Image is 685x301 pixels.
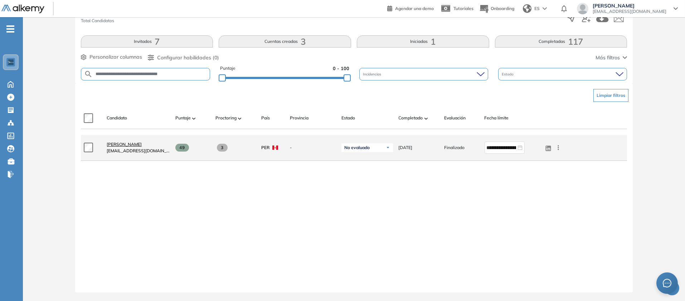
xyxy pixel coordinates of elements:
button: Cuentas creadas3 [219,35,351,48]
button: Completadas117 [495,35,627,48]
div: Incidencias [359,68,488,80]
span: Onboarding [491,6,514,11]
a: Agendar una demo [387,4,434,12]
i: - [6,28,14,30]
img: arrow [543,7,547,10]
img: SEARCH_ALT [84,70,93,79]
span: message [663,279,671,287]
span: [EMAIL_ADDRESS][DOMAIN_NAME] [593,9,666,14]
span: [PERSON_NAME] [107,142,142,147]
span: Evaluación [444,115,466,121]
span: Más filtros [596,54,620,61]
span: Estado [502,71,515,77]
span: Candidato [107,115,127,121]
span: No evaluado [344,145,370,150]
span: [DATE] [399,144,413,151]
span: [EMAIL_ADDRESS][DOMAIN_NAME] [107,148,170,154]
span: Agendar una demo [395,6,434,11]
span: Tutoriales [453,6,473,11]
button: Iniciadas1 [357,35,489,48]
span: Puntaje [175,115,191,121]
img: world [523,4,531,13]
div: Estado [498,68,627,80]
img: Logo [1,5,44,14]
span: Personalizar columnas [89,53,142,61]
img: PER [272,145,278,150]
span: 0 - 100 [333,65,349,72]
img: [missing "en.ARROW_ALT" translation] [192,118,196,120]
span: Puntaje [220,65,235,72]
span: Configurar habilidades (0) [157,54,219,61]
span: Total Candidatos [81,18,114,24]
span: País [261,115,270,121]
button: Configurar habilidades (0) [148,54,219,61]
span: Fecha límite [485,115,509,121]
img: [missing "en.ARROW_ALT" translation] [238,118,242,120]
a: [PERSON_NAME] [107,141,170,148]
span: Finalizado [444,144,465,151]
button: Más filtros [596,54,627,61]
img: https://assets.alkemy.org/workspaces/1802/d452bae4-97f6-47ab-b3bf-1c40240bc960.jpg [8,59,14,65]
span: ES [534,5,540,12]
span: 3 [217,144,228,152]
img: [missing "en.ARROW_ALT" translation] [424,118,428,120]
button: Onboarding [479,1,514,16]
span: 49 [175,144,189,152]
span: Provincia [290,115,309,121]
span: Incidencias [363,71,383,77]
span: - [290,144,336,151]
button: Limpiar filtros [593,89,628,102]
span: Proctoring [215,115,237,121]
button: Invitados7 [81,35,213,48]
span: PER [261,144,269,151]
button: Personalizar columnas [81,53,142,61]
img: Ícono de flecha [386,145,390,150]
span: Completado [399,115,423,121]
span: Estado [341,115,355,121]
span: [PERSON_NAME] [593,3,666,9]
